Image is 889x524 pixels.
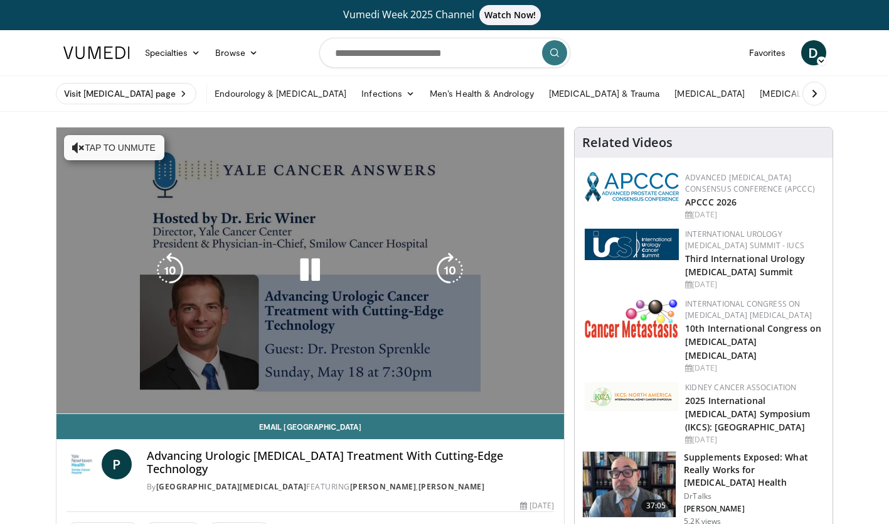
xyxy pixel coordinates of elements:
[684,504,825,514] p: [PERSON_NAME]
[422,81,541,106] a: Men’s Health & Andrology
[641,499,671,512] span: 37:05
[685,229,804,251] a: International Urology [MEDICAL_DATA] Summit - IUCS
[685,279,822,290] div: [DATE]
[319,38,570,68] input: Search topics, interventions
[583,452,676,517] img: 649d3fc0-5ee3-4147-b1a3-955a692e9799.150x105_q85_crop-smart_upscale.jpg
[585,382,679,411] img: fca7e709-d275-4aeb-92d8-8ddafe93f2a6.png.150x105_q85_autocrop_double_scale_upscale_version-0.2.png
[685,395,810,433] a: 2025 International [MEDICAL_DATA] Symposium (IKCS): [GEOGRAPHIC_DATA]
[147,481,555,493] div: By FEATURING ,
[56,414,565,439] a: Email [GEOGRAPHIC_DATA]
[65,5,824,25] a: Vumedi Week 2025 ChannelWatch Now!
[685,196,737,208] a: APCCC 2026
[56,83,197,104] a: Visit [MEDICAL_DATA] page
[102,449,132,479] a: P
[63,46,130,59] img: VuMedi Logo
[685,322,821,361] a: 10th International Congress on [MEDICAL_DATA] [MEDICAL_DATA]
[64,135,164,160] button: Tap to unmute
[685,298,812,320] a: International Congress on [MEDICAL_DATA] [MEDICAL_DATA]
[582,135,673,150] h4: Related Videos
[685,172,815,194] a: Advanced [MEDICAL_DATA] Consensus Conference (APCCC)
[585,172,679,202] img: 92ba7c40-df22-45a2-8e3f-1ca017a3d5ba.png.150x105_q85_autocrop_double_scale_upscale_version-0.2.png
[585,229,679,260] img: 62fb9566-9173-4071-bcb6-e47c745411c0.png.150x105_q85_autocrop_double_scale_upscale_version-0.2.png
[685,382,796,393] a: Kidney Cancer Association
[67,449,97,479] img: Yale Cancer Center
[147,449,555,476] h4: Advancing Urologic [MEDICAL_DATA] Treatment With Cutting-Edge Technology
[208,40,265,65] a: Browse
[685,209,822,221] div: [DATE]
[56,128,565,414] video-js: Video Player
[350,481,417,492] a: [PERSON_NAME]
[585,298,679,338] img: 6ff8bc22-9509-4454-a4f8-ac79dd3b8976.png.150x105_q85_autocrop_double_scale_upscale_version-0.2.png
[520,500,554,511] div: [DATE]
[354,81,422,106] a: Infections
[684,451,825,489] h3: Supplements Exposed: What Really Works for [MEDICAL_DATA] Health
[667,81,752,106] a: [MEDICAL_DATA]
[685,434,822,445] div: [DATE]
[541,81,668,106] a: [MEDICAL_DATA] & Trauma
[685,363,822,374] div: [DATE]
[684,491,825,501] p: DrTalks
[418,481,485,492] a: [PERSON_NAME]
[742,40,794,65] a: Favorites
[207,81,354,106] a: Endourology & [MEDICAL_DATA]
[801,40,826,65] a: D
[479,5,541,25] span: Watch Now!
[137,40,208,65] a: Specialties
[156,481,307,492] a: [GEOGRAPHIC_DATA][MEDICAL_DATA]
[685,253,805,278] a: Third International Urology [MEDICAL_DATA] Summit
